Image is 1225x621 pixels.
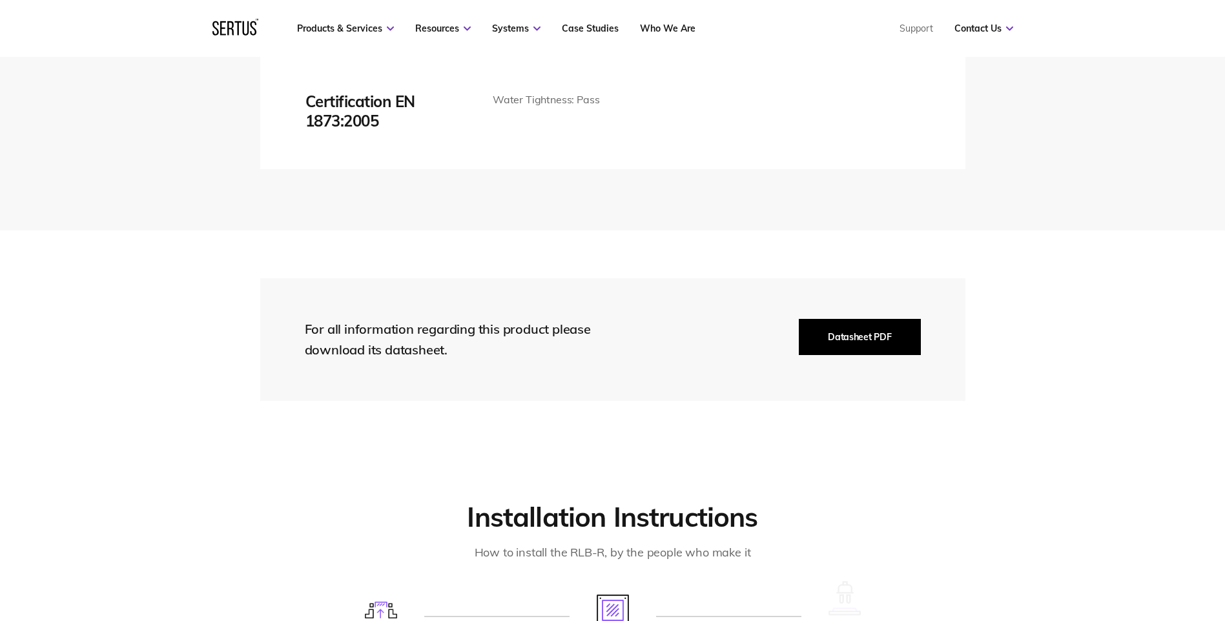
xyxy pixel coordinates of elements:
[562,23,619,34] a: Case Studies
[640,23,695,34] a: Who We Are
[993,471,1225,621] iframe: Chat Widget
[305,319,615,360] div: For all information regarding this product please download its datasheet.
[297,23,394,34] a: Products & Services
[954,23,1013,34] a: Contact Us
[493,92,600,108] p: Water Tightness: Pass
[492,23,540,34] a: Systems
[799,319,920,355] button: Datasheet PDF
[900,23,933,34] a: Support
[400,544,826,562] div: How to install the RLB-R, by the people who make it
[260,500,965,534] h2: Installation Instructions
[415,23,471,34] a: Resources
[305,92,473,130] div: Certification EN 1873:2005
